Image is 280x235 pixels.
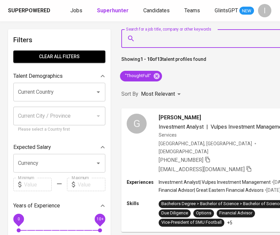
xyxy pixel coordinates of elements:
[143,7,171,15] a: Candidates
[96,217,103,221] span: 10+
[121,56,206,68] p: Showing of talent profiles found
[97,7,129,14] b: Superhunter
[140,57,152,62] b: 1 - 10
[184,7,200,14] span: Teams
[121,90,138,98] p: Sort By
[159,124,204,130] span: Investment Analyst
[19,53,100,61] span: Clear All filters
[18,126,101,133] p: Please select a Country first
[127,179,159,185] p: Experiences
[258,4,271,17] div: I
[13,141,105,154] div: Expected Salary
[120,71,162,81] div: "ThoughtFull"
[159,114,201,122] span: [PERSON_NAME]
[143,7,170,14] span: Candidates
[159,166,245,173] span: [EMAIL_ADDRESS][DOMAIN_NAME]
[159,148,209,155] span: [DEMOGRAPHIC_DATA]
[94,87,103,97] button: Open
[141,90,175,98] p: Most Relevant
[127,200,159,207] p: Skills
[161,210,188,216] div: Due Diligence
[161,219,222,226] div: Vice-President of SMU Football
[120,73,155,79] span: "ThoughtFull"
[206,123,208,131] span: |
[94,159,103,168] button: Open
[78,178,105,191] input: Value
[196,210,211,216] div: Options
[159,179,271,185] p: Investment Analyst | Vulpes Investment Management
[13,69,105,83] div: Talent Demographics
[141,88,183,100] div: Most Relevant
[24,178,52,191] input: Value
[70,7,82,14] span: Jobs
[159,140,252,147] div: [GEOGRAPHIC_DATA], [GEOGRAPHIC_DATA]
[13,35,105,45] h6: Filters
[13,143,51,151] p: Expected Salary
[215,7,254,15] a: GlintsGPT NEW
[215,7,238,14] span: GlintsGPT
[13,72,63,80] p: Talent Demographics
[184,7,201,15] a: Teams
[8,7,50,15] div: Superpowered
[13,202,60,210] p: Years of Experience
[157,57,162,62] b: 13
[127,114,147,134] div: G
[219,210,252,216] div: Financial Advisor
[17,217,20,221] span: 0
[239,8,254,14] span: NEW
[13,199,105,212] div: Years of Experience
[227,219,232,226] p: +5
[13,51,105,63] button: Clear All filters
[159,157,203,163] span: [PHONE_NUMBER]
[97,7,130,15] a: Superhunter
[70,7,84,15] a: Jobs
[159,187,264,193] p: Financial Advisor | Great Eastern Financial Advisors
[8,7,52,15] a: Superpowered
